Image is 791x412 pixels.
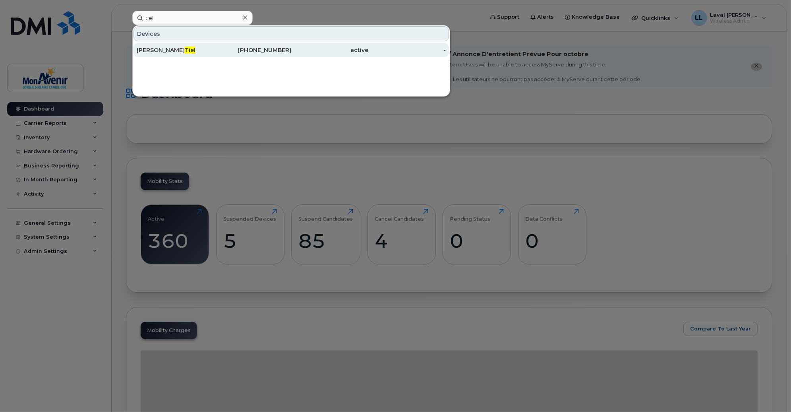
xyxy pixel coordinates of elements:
[137,46,214,54] div: [PERSON_NAME]
[185,47,195,54] span: Tiel
[133,26,449,41] div: Devices
[133,43,449,57] a: [PERSON_NAME]Tiel[PHONE_NUMBER]active-
[369,46,446,54] div: -
[214,46,292,54] div: [PHONE_NUMBER]
[291,46,369,54] div: active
